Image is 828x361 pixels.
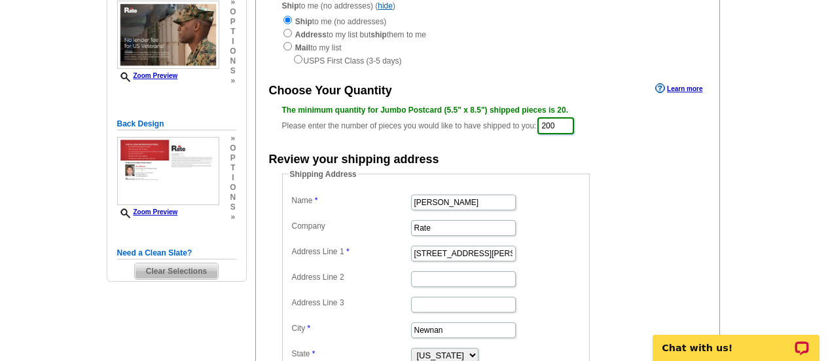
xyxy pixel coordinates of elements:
div: Review your shipping address [269,151,439,168]
div: to me (no addresses) to my list but them to me to my list [282,14,693,67]
strong: Mail [295,43,310,52]
span: s [230,66,236,76]
span: p [230,153,236,163]
a: Zoom Preview [117,208,178,216]
img: small-thumb.jpg [117,1,219,69]
img: small-thumb.jpg [117,137,219,205]
span: o [230,47,236,56]
label: Address Line 2 [292,271,410,283]
label: City [292,322,410,334]
label: Company [292,220,410,232]
span: o [230,183,236,193]
iframe: LiveChat chat widget [644,320,828,361]
span: » [230,76,236,86]
div: The minimum quantity for Jumbo Postcard (5.5" x 8.5") shipped pieces is 20. [282,104,693,116]
label: State [292,348,410,360]
a: Zoom Preview [117,72,178,79]
span: s [230,202,236,212]
span: » [230,212,236,222]
a: hide [378,1,393,10]
h5: Need a Clean Slate? [117,247,236,259]
span: t [230,27,236,37]
span: n [230,56,236,66]
strong: Ship [295,17,312,26]
strong: Ship [282,1,299,10]
label: Address Line 1 [292,246,410,257]
span: i [230,173,236,183]
strong: Address [295,30,327,39]
div: Choose Your Quantity [269,82,392,100]
span: t [230,163,236,173]
h5: Back Design [117,118,236,130]
div: Please enter the number of pieces you would like to have shipped to you: [282,104,693,136]
span: o [230,7,236,17]
span: n [230,193,236,202]
span: » [230,134,236,143]
span: o [230,143,236,153]
label: Address Line 3 [292,297,410,309]
legend: Shipping Address [289,168,358,180]
div: USPS First Class (3-5 days) [282,54,693,67]
span: i [230,37,236,47]
span: Clear Selections [135,263,218,279]
a: Learn more [655,83,702,94]
span: p [230,17,236,27]
label: Name [292,195,410,206]
strong: ship [370,30,387,39]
